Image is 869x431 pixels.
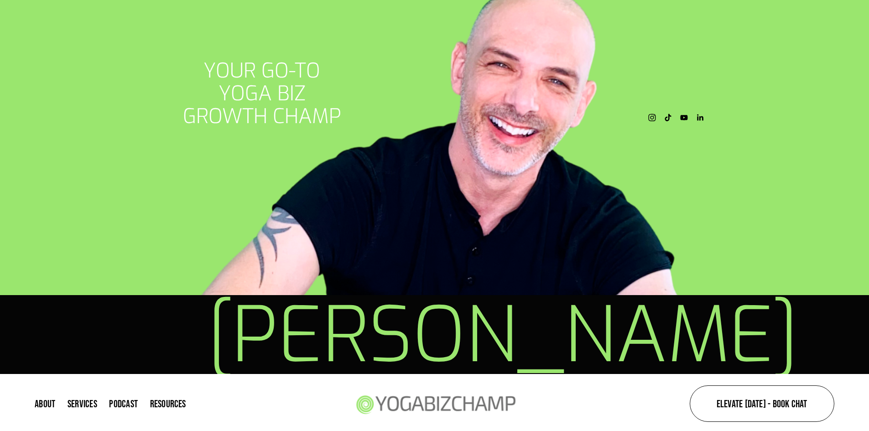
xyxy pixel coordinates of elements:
span: your go-to yoga biz Growth champ [183,57,341,130]
a: TikTok [664,110,672,125]
a: Services [68,398,97,410]
a: Elevate [DATE] - Book Chat [690,385,834,422]
a: YouTube [680,110,688,125]
a: Podcast [109,398,138,410]
img: Yoga Biz Champ [350,383,520,425]
a: LinkedIn [696,110,704,125]
span: [PERSON_NAME] [207,285,799,386]
span: Resources [150,399,186,409]
a: About [35,398,55,410]
a: folder dropdown [150,398,186,410]
a: Instagram [648,110,656,125]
